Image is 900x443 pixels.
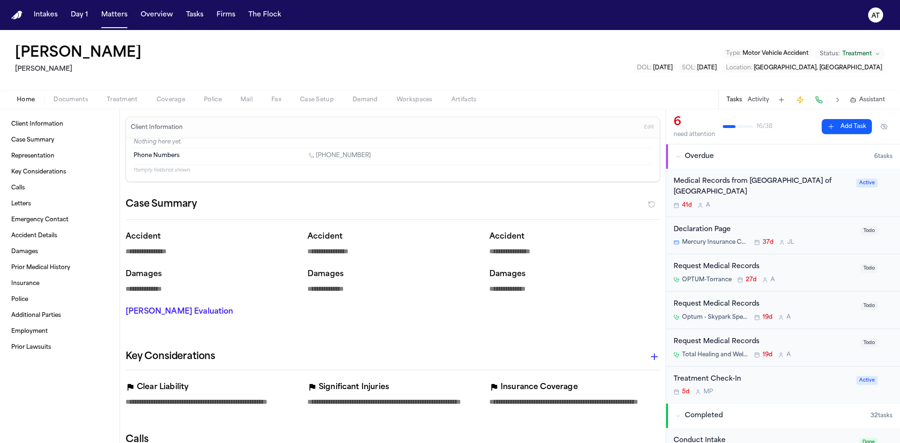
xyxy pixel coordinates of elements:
[861,338,877,347] span: Todo
[859,96,885,104] span: Assistant
[7,196,112,211] a: Letters
[674,225,855,235] div: Declaration Page
[674,115,715,130] div: 6
[213,7,239,23] button: Firms
[685,411,723,420] span: Completed
[126,349,215,364] h2: Key Considerations
[126,269,296,280] p: Damages
[134,152,180,159] span: Phone Numbers
[763,239,773,246] span: 37d
[822,119,872,134] button: Add Task
[11,120,63,128] span: Client Information
[7,244,112,259] a: Damages
[182,7,207,23] button: Tasks
[666,404,900,428] button: Completed32tasks
[726,65,752,71] span: Location :
[7,117,112,132] a: Client Information
[11,136,54,144] span: Case Summary
[641,120,657,135] button: Edit
[501,382,578,393] p: Insurance Coverage
[666,217,900,255] div: Open task: Declaration Page
[723,49,811,58] button: Edit Type: Motor Vehicle Accident
[245,7,285,23] button: The Flock
[11,200,31,208] span: Letters
[67,7,92,23] button: Day 1
[7,260,112,275] a: Prior Medical History
[666,144,900,169] button: Overdue6tasks
[30,7,61,23] a: Intakes
[856,376,877,385] span: Active
[7,292,112,307] a: Police
[644,124,654,131] span: Edit
[682,314,749,321] span: Optum - Skypark Specialty Suite
[307,269,478,280] p: Damages
[126,197,197,212] h2: Case Summary
[763,351,772,359] span: 19d
[666,169,900,217] div: Open task: Medical Records from Urgent Care Center of South Bay
[11,296,28,303] span: Police
[674,176,851,198] div: Medical Records from [GEOGRAPHIC_DATA] of [GEOGRAPHIC_DATA]
[682,388,690,396] span: 5d
[11,232,57,240] span: Accident Details
[746,276,757,284] span: 27d
[15,45,142,62] button: Edit matter name
[727,96,742,104] button: Tasks
[11,184,25,192] span: Calls
[666,292,900,329] div: Open task: Request Medical Records
[11,11,22,20] a: Home
[352,96,378,104] span: Demand
[11,152,54,160] span: Representation
[820,50,840,58] span: Status:
[861,264,877,273] span: Todo
[871,13,880,19] text: AT
[129,124,185,131] h3: Client Information
[11,280,39,287] span: Insurance
[674,262,855,272] div: Request Medical Records
[856,179,877,188] span: Active
[137,382,188,393] p: Clear Liability
[11,168,66,176] span: Key Considerations
[876,119,892,134] button: Hide completed tasks (⌘⇧H)
[15,45,142,62] h1: [PERSON_NAME]
[874,153,892,160] span: 6 task s
[674,131,715,138] div: need attention
[771,276,775,284] span: A
[97,7,131,23] button: Matters
[300,96,334,104] span: Case Setup
[697,65,717,71] span: [DATE]
[787,351,791,359] span: A
[157,96,185,104] span: Coverage
[17,96,35,104] span: Home
[7,308,112,323] a: Additional Parties
[7,340,112,355] a: Prior Lawsuits
[815,48,885,60] button: Change status from Treatment
[870,412,892,420] span: 32 task s
[11,328,48,335] span: Employment
[11,264,70,271] span: Prior Medical History
[53,96,88,104] span: Documents
[7,180,112,195] a: Calls
[726,51,741,56] span: Type :
[685,152,714,161] span: Overdue
[489,269,660,280] p: Damages
[704,388,713,396] span: M P
[666,367,900,404] div: Open task: Treatment Check-In
[787,314,791,321] span: A
[7,149,112,164] a: Representation
[271,96,281,104] span: Fax
[451,96,477,104] span: Artifacts
[15,64,145,75] h2: [PERSON_NAME]
[7,212,112,227] a: Emergency Contact
[682,65,696,71] span: SOL :
[134,138,652,148] p: Nothing here yet.
[489,231,660,242] p: Accident
[126,306,296,317] p: [PERSON_NAME] Evaluation
[850,96,885,104] button: Assistant
[307,231,478,242] p: Accident
[11,248,38,255] span: Damages
[742,51,809,56] span: Motor Vehicle Accident
[137,7,177,23] a: Overview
